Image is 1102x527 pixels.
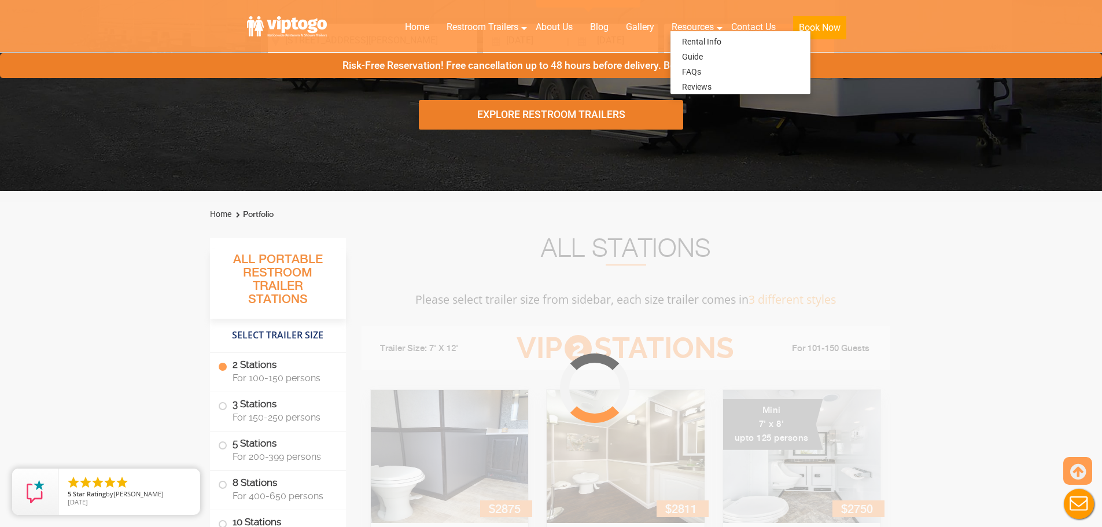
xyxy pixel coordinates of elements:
span: For 150-250 persons [233,412,332,423]
button: Book Now [793,16,846,39]
label: 3 Stations [218,392,338,428]
span: by [68,491,191,499]
span: For 200-399 persons [233,451,332,462]
img: Side view of two station restroom trailer with separate doors for males and females [547,390,705,523]
div: Mini 7' x 8' upto 125 persons [723,399,823,450]
li: For 101-150 Guests [753,342,882,356]
a: Home [396,14,438,40]
span: 2 [565,335,592,362]
a: Reviews [670,79,723,94]
div: Explore Restroom Trailers [419,100,683,130]
img: Review Rating [24,480,47,503]
li:  [91,476,105,489]
button: Live Chat [1056,481,1102,527]
h4: Select Trailer Size [210,325,346,347]
h3: VIP Stations [499,333,752,364]
li:  [115,476,129,489]
span: 3 different styles [749,292,836,307]
a: FAQs [670,64,713,79]
label: 2 Stations [218,353,338,389]
span: [PERSON_NAME] [113,489,164,498]
div: $2875 [480,500,532,517]
span: For 400-650 persons [233,491,332,502]
a: Guide [670,49,714,64]
span: 5 [68,489,71,498]
a: Blog [581,14,617,40]
h3: All Portable Restroom Trailer Stations [210,249,346,319]
a: Gallery [617,14,663,40]
h2: All Stations [362,238,890,266]
a: About Us [527,14,581,40]
div: $2750 [832,500,884,517]
span: For 100-150 persons [233,373,332,384]
li: Portfolio [233,208,274,222]
li:  [79,476,93,489]
a: Book Now [784,14,855,46]
li: Trailer Size: 7' X 12' [370,331,499,366]
img: A mini restroom trailer with two separate stations and separate doors for males and females [723,390,881,523]
a: Home [210,209,231,219]
li:  [67,476,80,489]
p: Please select trailer size from sidebar, each size trailer comes in [362,288,890,311]
span: [DATE] [68,497,88,506]
a: Resources [663,14,723,40]
a: Contact Us [723,14,784,40]
img: Side view of two station restroom trailer with separate doors for males and females [371,390,529,523]
li:  [103,476,117,489]
span: Star Rating [73,489,106,498]
a: Rental Info [670,34,733,49]
label: 8 Stations [218,471,338,507]
div: $2811 [657,500,709,517]
a: Restroom Trailers [438,14,527,40]
label: 5 Stations [218,432,338,467]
